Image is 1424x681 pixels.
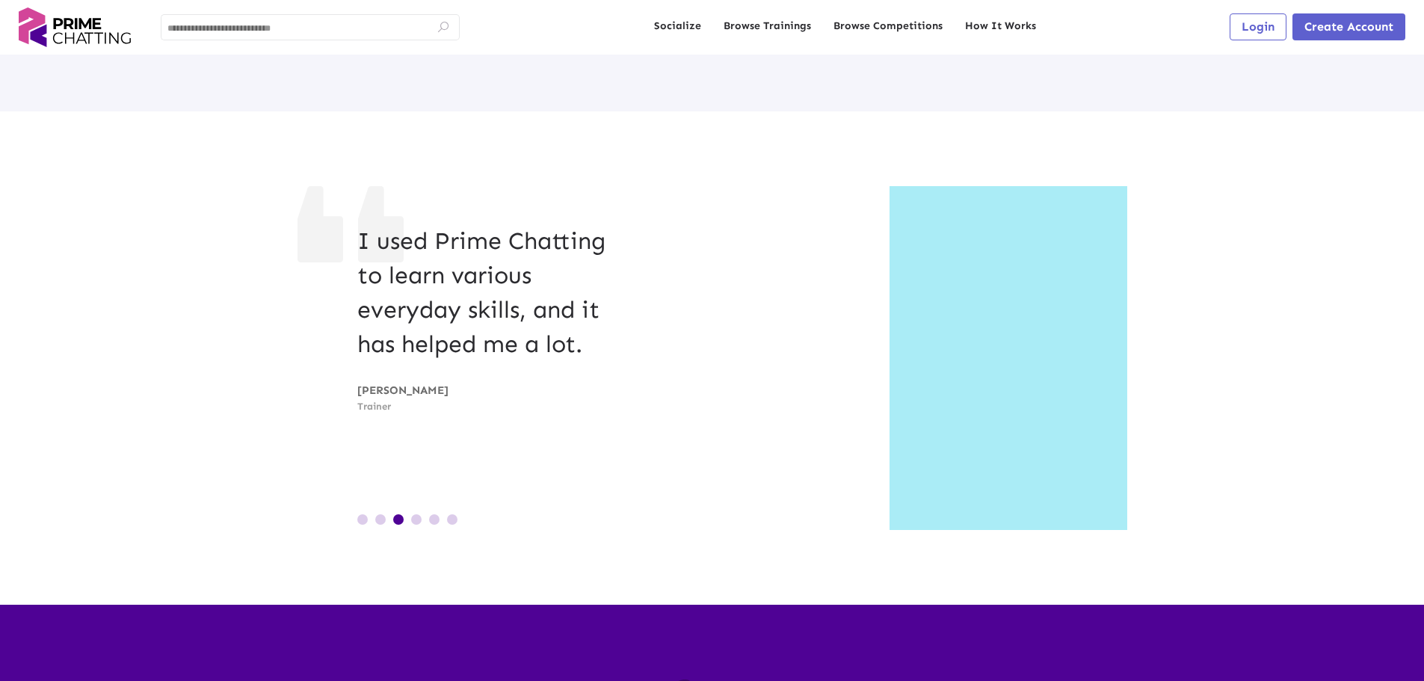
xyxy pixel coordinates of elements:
[965,19,1036,34] a: How It Works
[357,514,368,525] span: Go to slide 1
[724,19,811,34] a: Browse Trainings
[357,383,630,397] p: [PERSON_NAME]
[393,514,404,525] span: Go to slide 3
[375,514,386,525] span: Go to slide 2
[1230,13,1286,40] button: Login
[1304,19,1393,34] span: Create Account
[19,7,131,47] img: logo
[1242,19,1274,34] span: Login
[411,514,422,525] span: Go to slide 4
[357,224,630,420] div: 3 / 6
[357,224,630,361] p: I used Prime Chatting to learn various everyday skills, and it has helped me a lot.
[447,514,457,525] span: Go to slide 6
[1292,13,1405,40] button: Create Account
[357,401,630,413] p: Trainer
[833,19,943,34] a: Browse Competitions
[429,514,440,525] span: Go to slide 5
[654,19,701,34] a: Socialize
